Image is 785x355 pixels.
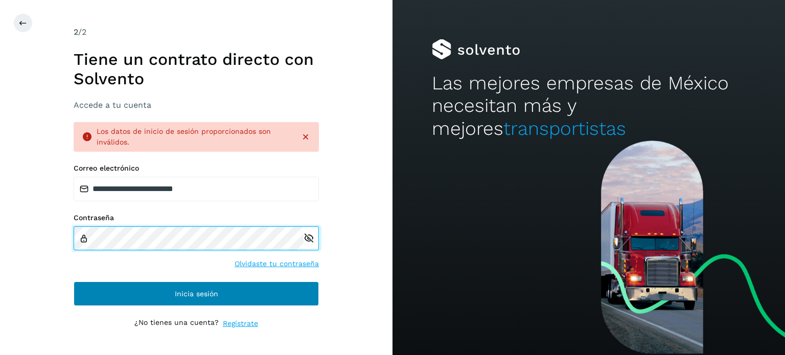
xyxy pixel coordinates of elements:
[74,100,319,110] h3: Accede a tu cuenta
[223,318,258,329] a: Regístrate
[74,27,78,37] span: 2
[74,50,319,89] h1: Tiene un contrato directo con Solvento
[432,72,746,140] h2: Las mejores empresas de México necesitan más y mejores
[235,258,319,269] a: Olvidaste tu contraseña
[175,290,218,297] span: Inicia sesión
[97,126,292,148] div: Los datos de inicio de sesión proporcionados son inválidos.
[74,164,319,173] label: Correo electrónico
[74,281,319,306] button: Inicia sesión
[74,214,319,222] label: Contraseña
[503,117,626,139] span: transportistas
[134,318,219,329] p: ¿No tienes una cuenta?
